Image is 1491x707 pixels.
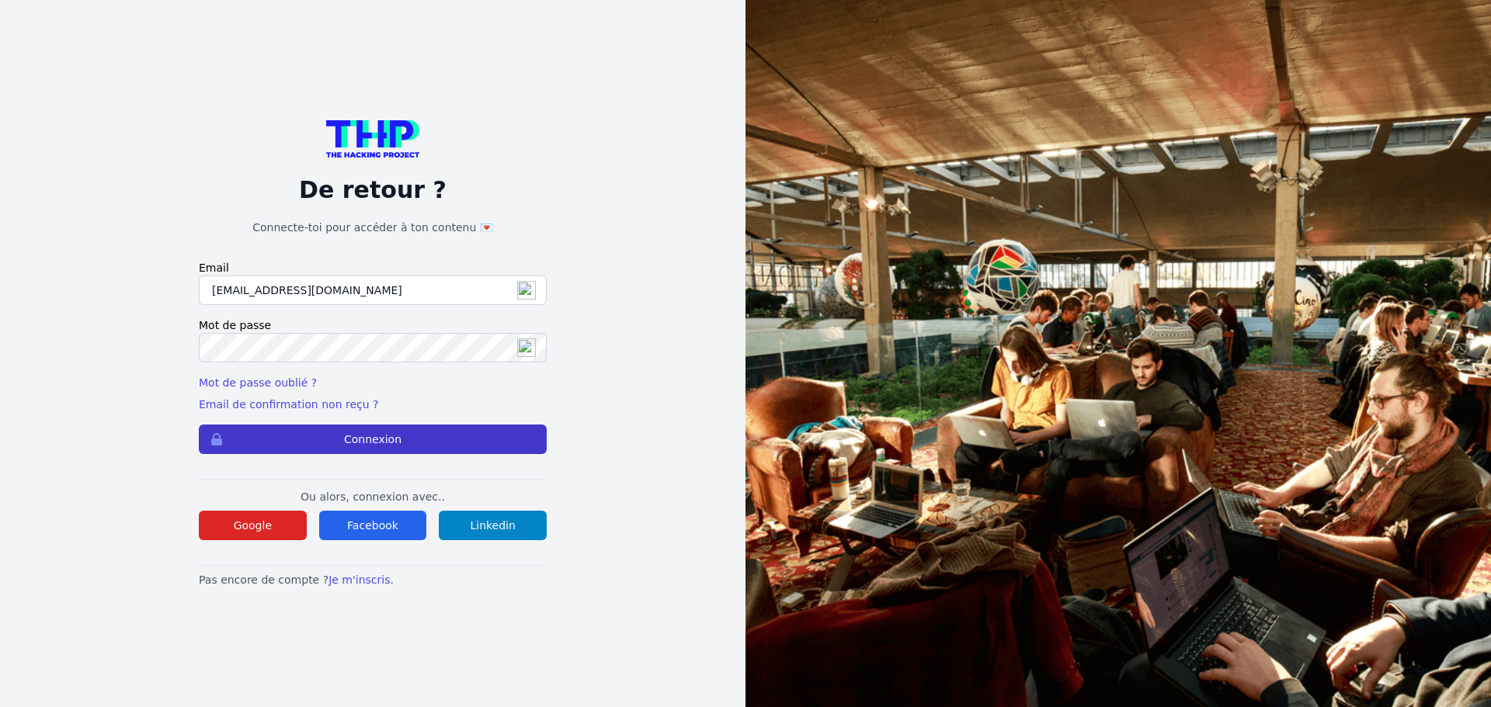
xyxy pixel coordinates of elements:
button: Facebook [319,511,427,540]
label: Mot de passe [199,317,547,333]
h1: Connecte-toi pour accéder à ton contenu 💌 [199,220,547,235]
a: Email de confirmation non reçu ? [199,398,378,411]
p: De retour ? [199,176,547,204]
a: Je m'inscris. [328,574,394,586]
label: Email [199,260,547,276]
button: Connexion [199,425,547,454]
button: Google [199,511,307,540]
a: Mot de passe oublié ? [199,376,317,389]
img: logo [326,120,419,158]
p: Ou alors, connexion avec.. [199,489,547,504]
img: npw-badge-icon-locked.svg [517,338,536,357]
p: Pas encore de compte ? [199,572,547,587]
img: npw-badge-icon-locked.svg [517,281,536,300]
button: Linkedin [439,511,547,540]
input: Email [199,276,547,305]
